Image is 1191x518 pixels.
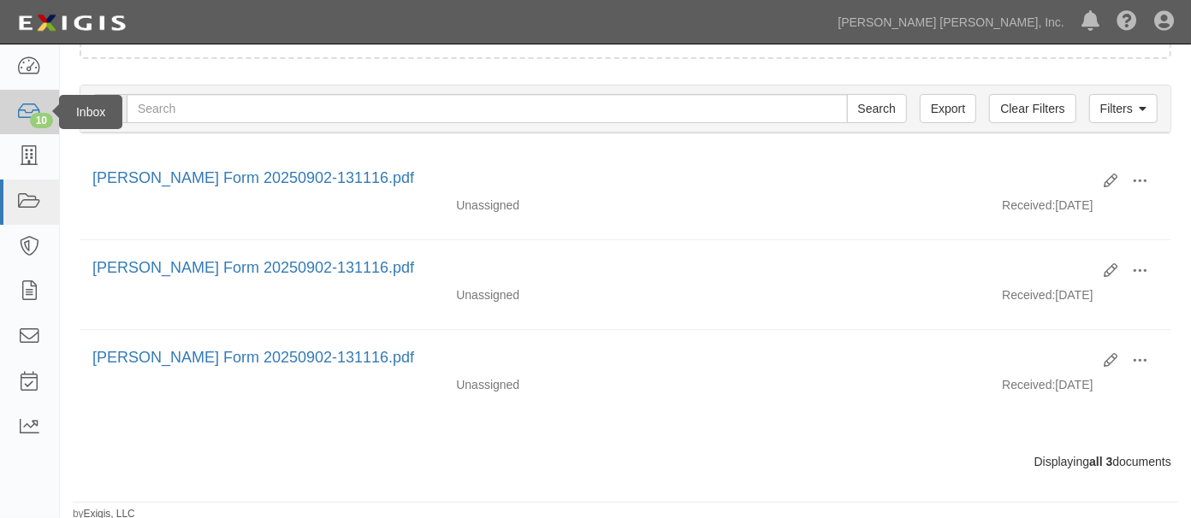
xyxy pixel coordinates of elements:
div: ACORD Form 20250902-131116.pdf [92,347,1091,369]
a: Export [920,94,976,123]
div: Displaying documents [67,453,1184,470]
a: Clear Filters [989,94,1075,123]
div: [DATE] [989,286,1171,312]
div: [DATE] [989,376,1171,402]
div: Unassigned [443,286,716,303]
input: Search [127,94,848,123]
div: Unassigned [443,376,716,393]
a: [PERSON_NAME] Form 20250902-131116.pdf [92,169,414,186]
p: Received: [1002,376,1055,393]
p: Received: [1002,286,1055,303]
i: Help Center - Complianz [1117,12,1137,32]
div: Inbox [59,95,122,129]
div: ACORD Form 20250902-131116.pdf [92,168,1091,190]
a: [PERSON_NAME] Form 20250902-131116.pdf [92,349,414,366]
div: Effective - Expiration [716,376,989,377]
p: Received: [1002,197,1055,214]
a: [PERSON_NAME] [PERSON_NAME], Inc. [829,5,1073,39]
div: Effective - Expiration [716,197,989,197]
input: Search [847,94,907,123]
img: logo-5460c22ac91f19d4615b14bd174203de0afe785f0fc80cf4dbbc73dc1793850b.png [13,8,131,38]
a: [PERSON_NAME] Form 20250902-131116.pdf [92,259,414,276]
div: [DATE] [989,197,1171,222]
div: Unassigned [443,197,716,214]
div: ACORD Form 20250902-131116.pdf [92,257,1091,280]
b: all 3 [1089,455,1112,468]
div: 10 [30,113,53,128]
a: Filters [1089,94,1158,123]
